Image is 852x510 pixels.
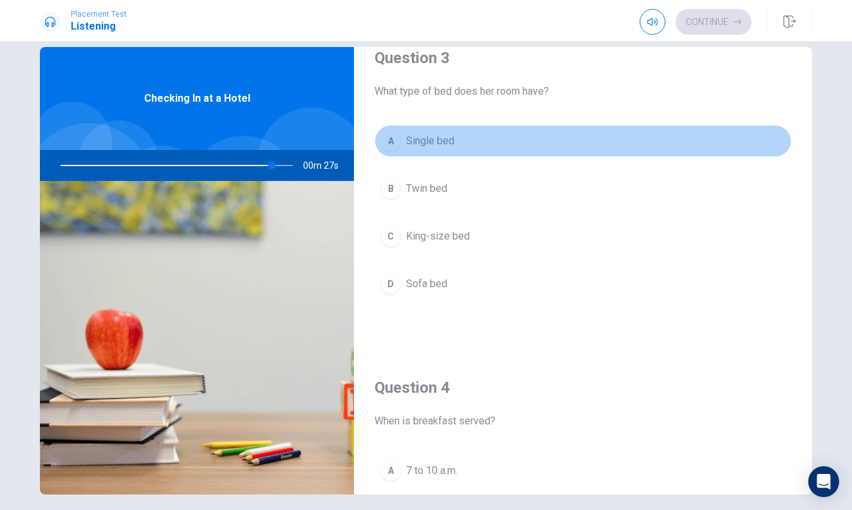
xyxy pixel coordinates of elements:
[375,377,792,398] h4: Question 4
[380,226,401,247] div: C
[375,220,792,252] button: CKing-size bed
[375,125,792,157] button: ASingle bed
[380,274,401,294] div: D
[40,181,354,495] img: Checking In at a Hotel
[144,91,250,106] span: Checking In at a Hotel
[375,48,792,68] h4: Question 3
[303,150,349,181] span: 00m 27s
[375,268,792,300] button: DSofa bed
[375,173,792,205] button: BTwin bed
[380,178,401,199] div: B
[375,455,792,487] button: A7 to 10 a.m.
[380,131,401,151] div: A
[71,19,127,34] h1: Listening
[406,463,458,478] span: 7 to 10 a.m.
[406,181,447,196] span: Twin bed
[406,133,454,149] span: Single bed
[380,460,401,481] div: A
[375,84,792,99] span: What type of bed does her room have?
[375,413,792,429] span: When is breakfast served?
[71,10,127,19] span: Placement Test
[406,276,447,292] span: Sofa bed
[808,466,839,497] div: Open Intercom Messenger
[406,229,470,244] span: King-size bed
